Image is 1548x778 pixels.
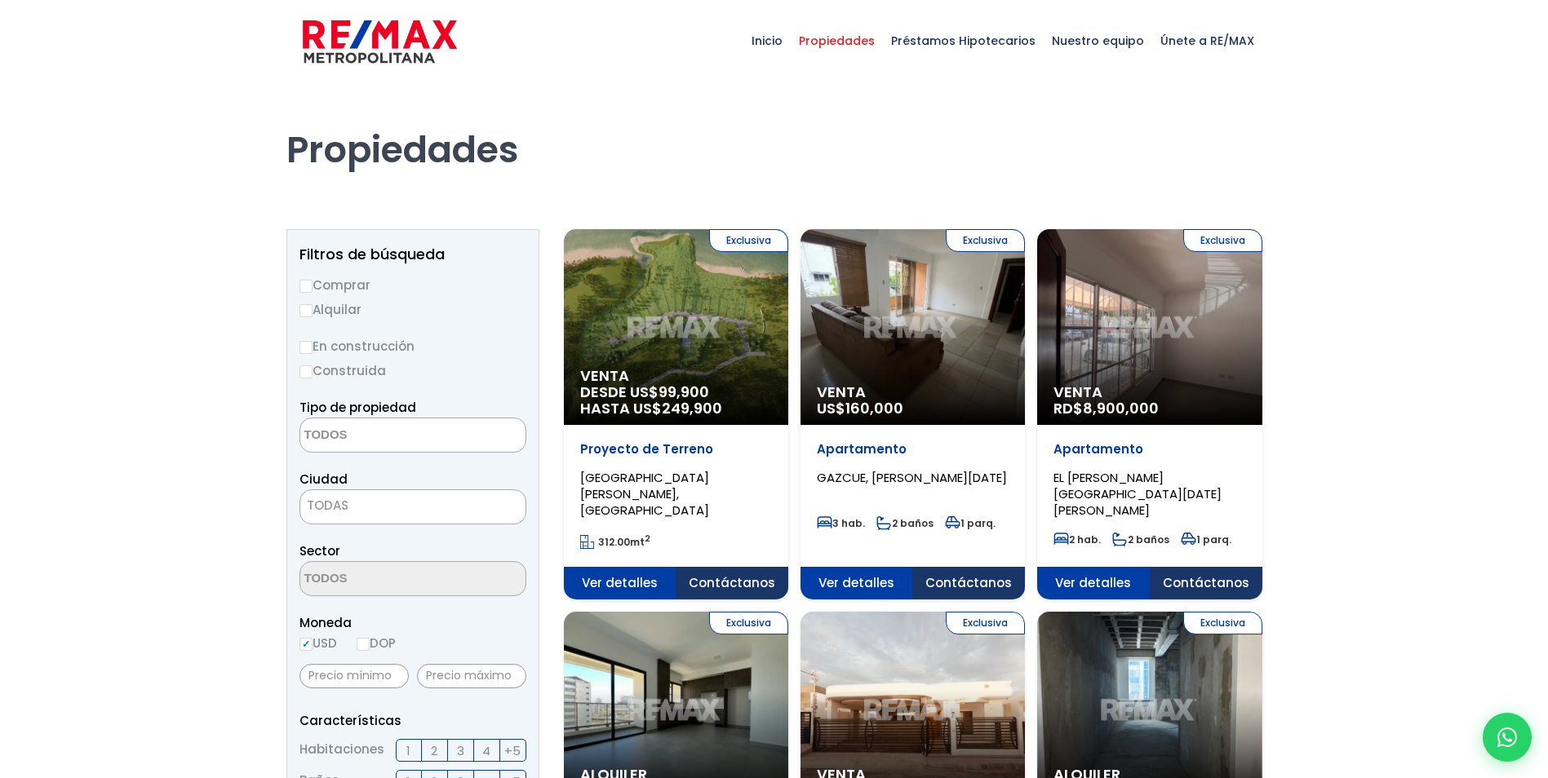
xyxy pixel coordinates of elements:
input: DOP [357,638,370,651]
span: 3 hab. [817,516,865,530]
input: USD [299,638,313,651]
span: Ver detalles [1037,567,1150,599]
span: Ver detalles [564,567,676,599]
span: 1 parq. [945,516,996,530]
span: US$ [817,398,903,418]
span: Nuestro equipo [1044,16,1152,65]
span: Inicio [743,16,791,65]
h1: Propiedades [286,82,1262,172]
p: Características [299,710,526,731]
label: USD [299,633,337,653]
span: Exclusiva [709,229,788,252]
span: 249,900 [662,398,722,418]
input: Precio máximo [417,664,526,688]
span: Venta [580,368,772,384]
span: Tipo de propiedad [299,399,416,416]
sup: 2 [645,533,650,545]
span: RD$ [1053,398,1159,418]
span: EL [PERSON_NAME][GEOGRAPHIC_DATA][DATE][PERSON_NAME] [1053,469,1222,519]
span: GAZCUE, [PERSON_NAME][DATE] [817,469,1007,486]
input: Precio mínimo [299,664,409,688]
span: TODAS [299,489,526,524]
label: En construcción [299,336,526,356]
span: 99,900 [659,382,709,402]
span: Exclusiva [709,612,788,634]
span: Contáctanos [676,567,788,599]
span: Ver detalles [801,567,913,599]
a: Exclusiva Venta DESDE US$99,900 HASTA US$249,900 Proyecto de Terreno [GEOGRAPHIC_DATA][PERSON_NAM... [564,229,788,599]
span: TODAS [307,497,348,514]
span: Ciudad [299,471,348,488]
span: Exclusiva [946,229,1025,252]
a: Exclusiva Venta US$160,000 Apartamento GAZCUE, [PERSON_NAME][DATE] 3 hab. 2 baños 1 parq. Ver det... [801,229,1025,599]
span: 2 [431,740,437,761]
textarea: Search [300,418,459,453]
span: DESDE US$ [580,384,772,417]
span: Exclusiva [946,612,1025,634]
span: mt [580,535,650,549]
span: 2 baños [1112,533,1169,546]
span: 312.00 [598,535,630,549]
span: [GEOGRAPHIC_DATA][PERSON_NAME], [GEOGRAPHIC_DATA] [580,469,709,519]
textarea: Search [300,562,459,597]
img: remax-metropolitana-logo [303,17,457,66]
input: En construcción [299,341,313,354]
span: +5 [504,740,521,761]
span: Sector [299,542,340,559]
span: Exclusiva [1183,229,1262,252]
span: Moneda [299,612,526,633]
span: 3 [457,740,464,761]
a: Exclusiva Venta RD$8,900,000 Apartamento EL [PERSON_NAME][GEOGRAPHIC_DATA][DATE][PERSON_NAME] 2 h... [1037,229,1262,599]
span: HASTA US$ [580,400,772,417]
span: Préstamos Hipotecarios [883,16,1044,65]
p: Apartamento [1053,441,1245,458]
span: 4 [482,740,490,761]
label: Comprar [299,275,526,295]
span: Únete a RE/MAX [1152,16,1262,65]
p: Proyecto de Terreno [580,441,772,458]
span: Contáctanos [912,567,1025,599]
span: Venta [1053,384,1245,400]
span: TODAS [300,494,526,517]
label: DOP [357,633,396,653]
span: Exclusiva [1183,612,1262,634]
span: 2 baños [876,516,934,530]
input: Construida [299,365,313,378]
span: Habitaciones [299,739,384,762]
input: Alquilar [299,304,313,317]
span: 2 hab. [1053,533,1101,546]
label: Alquilar [299,299,526,320]
span: Venta [817,384,1009,400]
h2: Filtros de búsqueda [299,246,526,263]
span: 1 parq. [1181,533,1231,546]
label: Construida [299,360,526,381]
p: Apartamento [817,441,1009,458]
span: Contáctanos [1150,567,1262,599]
span: 1 [406,740,410,761]
span: 160,000 [845,398,903,418]
span: Propiedades [791,16,883,65]
span: 8,900,000 [1083,398,1159,418]
input: Comprar [299,280,313,293]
